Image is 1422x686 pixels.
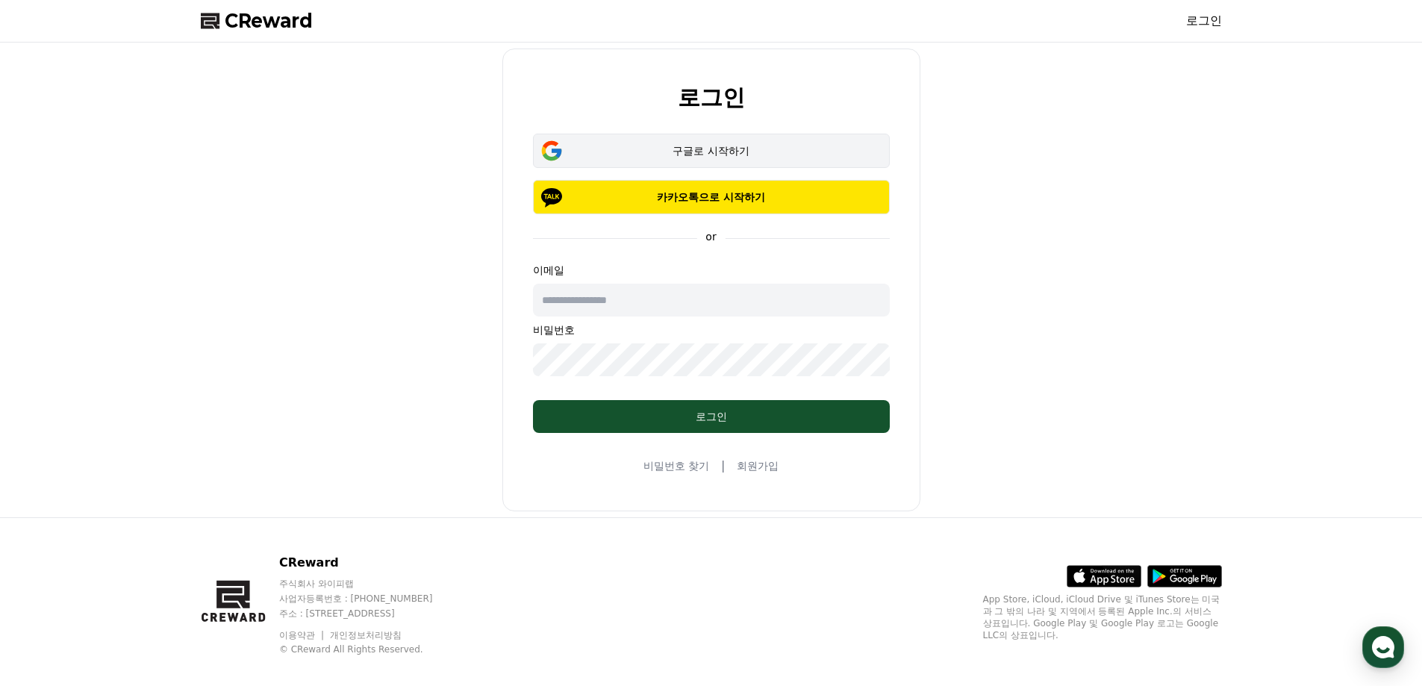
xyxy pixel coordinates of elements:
[201,9,313,33] a: CReward
[983,593,1222,641] p: App Store, iCloud, iCloud Drive 및 iTunes Store는 미국과 그 밖의 나라 및 지역에서 등록된 Apple Inc.의 서비스 상표입니다. Goo...
[533,322,890,337] p: 비밀번호
[330,630,402,640] a: 개인정보처리방침
[533,400,890,433] button: 로그인
[643,458,709,473] a: 비밀번호 찾기
[279,630,326,640] a: 이용약관
[721,457,725,475] span: |
[555,143,868,158] div: 구글로 시작하기
[279,578,461,590] p: 주식회사 와이피랩
[1186,12,1222,30] a: 로그인
[231,496,249,508] span: 설정
[99,473,193,511] a: 대화
[4,473,99,511] a: 홈
[533,263,890,278] p: 이메일
[533,180,890,214] button: 카카오톡으로 시작하기
[137,496,155,508] span: 대화
[279,608,461,620] p: 주소 : [STREET_ADDRESS]
[225,9,313,33] span: CReward
[47,496,56,508] span: 홈
[563,409,860,424] div: 로그인
[737,458,779,473] a: 회원가입
[533,134,890,168] button: 구글로 시작하기
[696,229,725,244] p: or
[279,554,461,572] p: CReward
[279,593,461,605] p: 사업자등록번호 : [PHONE_NUMBER]
[678,85,745,110] h2: 로그인
[279,643,461,655] p: © CReward All Rights Reserved.
[555,190,868,205] p: 카카오톡으로 시작하기
[193,473,287,511] a: 설정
